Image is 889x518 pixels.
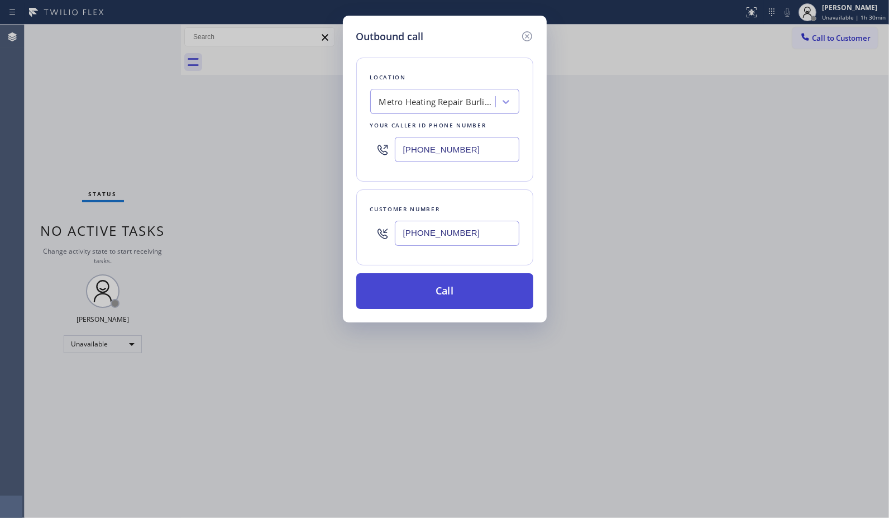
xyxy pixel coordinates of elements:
div: Metro Heating Repair Burlingame [379,96,496,108]
input: (123) 456-7890 [395,137,519,162]
input: (123) 456-7890 [395,221,519,246]
button: Call [356,273,533,309]
div: Your caller id phone number [370,120,519,131]
h5: Outbound call [356,29,424,44]
div: Location [370,72,519,83]
div: Customer number [370,203,519,215]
